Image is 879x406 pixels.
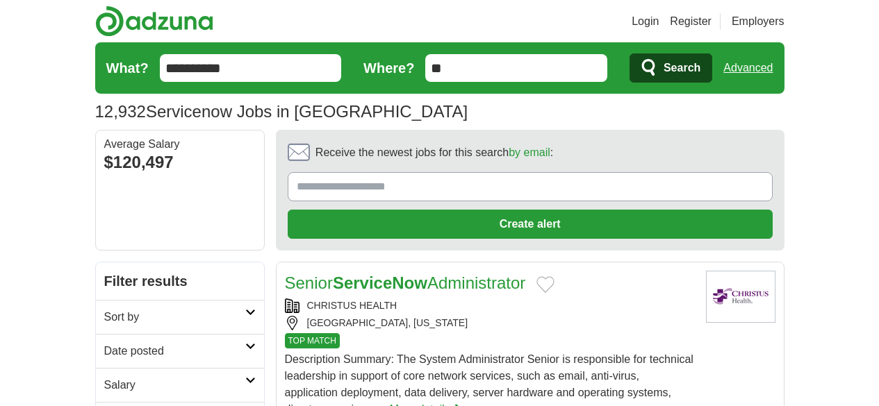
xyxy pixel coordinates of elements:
[732,13,784,30] a: Employers
[307,300,397,311] a: CHRISTUS HEALTH
[285,273,526,292] a: SeniorServiceNowAdministrator
[104,309,245,325] h2: Sort by
[315,144,553,161] span: Receive the newest jobs for this search :
[333,273,427,292] strong: ServiceNow
[96,334,264,368] a: Date posted
[95,102,468,121] h1: Servicenow Jobs in [GEOGRAPHIC_DATA]
[95,6,213,37] img: Adzuna logo
[96,262,264,300] h2: Filter results
[96,300,264,334] a: Sort by
[536,276,554,293] button: Add to favorite jobs
[363,58,414,78] label: Where?
[723,54,773,82] a: Advanced
[104,377,245,394] h2: Salary
[664,54,700,82] span: Search
[670,13,712,30] a: Register
[706,271,775,323] img: CHRISTUS Health logo
[632,13,659,30] a: Login
[95,99,146,124] span: 12,932
[509,146,550,158] a: by email
[104,343,245,360] h2: Date posted
[96,368,264,402] a: Salary
[104,150,256,175] div: $120,497
[104,139,256,150] div: Average Salary
[106,58,149,78] label: What?
[630,53,712,83] button: Search
[288,210,773,239] button: Create alert
[285,333,340,348] span: TOP MATCH
[285,316,695,330] div: [GEOGRAPHIC_DATA], [US_STATE]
